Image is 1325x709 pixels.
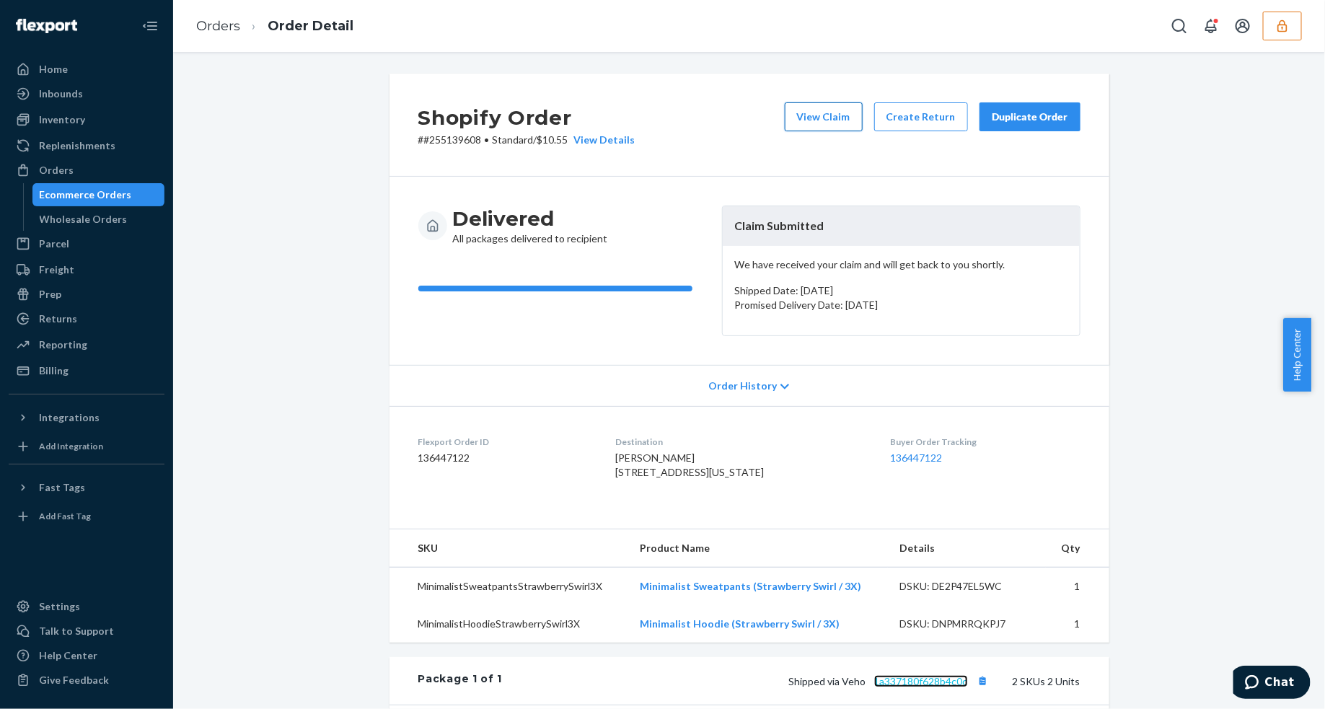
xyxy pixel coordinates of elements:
[418,671,503,690] div: Package 1 of 1
[39,287,61,301] div: Prep
[9,58,164,81] a: Home
[9,134,164,157] a: Replenishments
[9,159,164,182] a: Orders
[734,283,1068,298] p: Shipped Date: [DATE]
[891,436,1080,448] dt: Buyer Order Tracking
[9,283,164,306] a: Prep
[196,18,240,34] a: Orders
[389,567,628,605] td: MinimalistSweatpantsStrawberrySwirl3X
[980,102,1080,131] button: Duplicate Order
[136,12,164,40] button: Close Navigation
[268,18,353,34] a: Order Detail
[1283,318,1311,392] button: Help Center
[39,163,74,177] div: Orders
[39,113,85,127] div: Inventory
[9,595,164,618] a: Settings
[734,257,1068,272] p: We have received your claim and will get back to you shortly.
[1165,12,1194,40] button: Open Search Box
[9,406,164,429] button: Integrations
[39,648,97,663] div: Help Center
[9,82,164,105] a: Inbounds
[891,452,943,464] a: 136447122
[40,212,128,226] div: Wholesale Orders
[708,379,777,393] span: Order History
[9,108,164,131] a: Inventory
[40,188,132,202] div: Ecommerce Orders
[640,617,840,630] a: Minimalist Hoodie (Strawberry Swirl / 3X)
[39,263,74,277] div: Freight
[389,605,628,643] td: MinimalistHoodieStrawberrySwirl3X
[418,133,635,147] p: # #255139608 / $10.55
[39,510,91,522] div: Add Fast Tag
[418,451,593,465] dd: 136447122
[9,476,164,499] button: Fast Tags
[453,206,608,232] h3: Delivered
[9,644,164,667] a: Help Center
[9,333,164,356] a: Reporting
[39,364,69,378] div: Billing
[185,5,365,48] ol: breadcrumbs
[9,359,164,382] a: Billing
[9,307,164,330] a: Returns
[9,669,164,692] button: Give Feedback
[628,529,888,568] th: Product Name
[39,62,68,76] div: Home
[899,579,1035,594] div: DSKU: DE2P47EL5WC
[39,673,109,687] div: Give Feedback
[874,675,968,687] a: 1a337180f628b4c0c
[39,440,103,452] div: Add Integration
[16,19,77,33] img: Flexport logo
[640,580,861,592] a: Minimalist Sweatpants (Strawberry Swirl / 3X)
[32,183,165,206] a: Ecommerce Orders
[493,133,534,146] span: Standard
[1046,567,1109,605] td: 1
[568,133,635,147] button: View Details
[39,237,69,251] div: Parcel
[1197,12,1225,40] button: Open notifications
[9,435,164,458] a: Add Integration
[1228,12,1257,40] button: Open account menu
[992,110,1068,124] div: Duplicate Order
[9,232,164,255] a: Parcel
[39,480,85,495] div: Fast Tags
[9,258,164,281] a: Freight
[785,102,863,131] button: View Claim
[888,529,1047,568] th: Details
[9,505,164,528] a: Add Fast Tag
[418,102,635,133] h2: Shopify Order
[39,312,77,326] div: Returns
[1046,529,1109,568] th: Qty
[39,338,87,352] div: Reporting
[39,410,100,425] div: Integrations
[789,675,992,687] span: Shipped via Veho
[32,208,165,231] a: Wholesale Orders
[39,138,115,153] div: Replenishments
[418,436,593,448] dt: Flexport Order ID
[974,671,992,690] button: Copy tracking number
[39,624,114,638] div: Talk to Support
[502,671,1080,690] div: 2 SKUs 2 Units
[1046,605,1109,643] td: 1
[453,206,608,246] div: All packages delivered to recipient
[39,599,80,614] div: Settings
[734,298,1068,312] p: Promised Delivery Date: [DATE]
[616,436,868,448] dt: Destination
[899,617,1035,631] div: DSKU: DNPMRRQKPJ7
[39,87,83,101] div: Inbounds
[389,529,628,568] th: SKU
[485,133,490,146] span: •
[723,206,1080,246] header: Claim Submitted
[616,452,765,478] span: [PERSON_NAME] [STREET_ADDRESS][US_STATE]
[9,620,164,643] button: Talk to Support
[1233,666,1311,702] iframe: Opens a widget where you can chat to one of our agents
[874,102,968,131] button: Create Return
